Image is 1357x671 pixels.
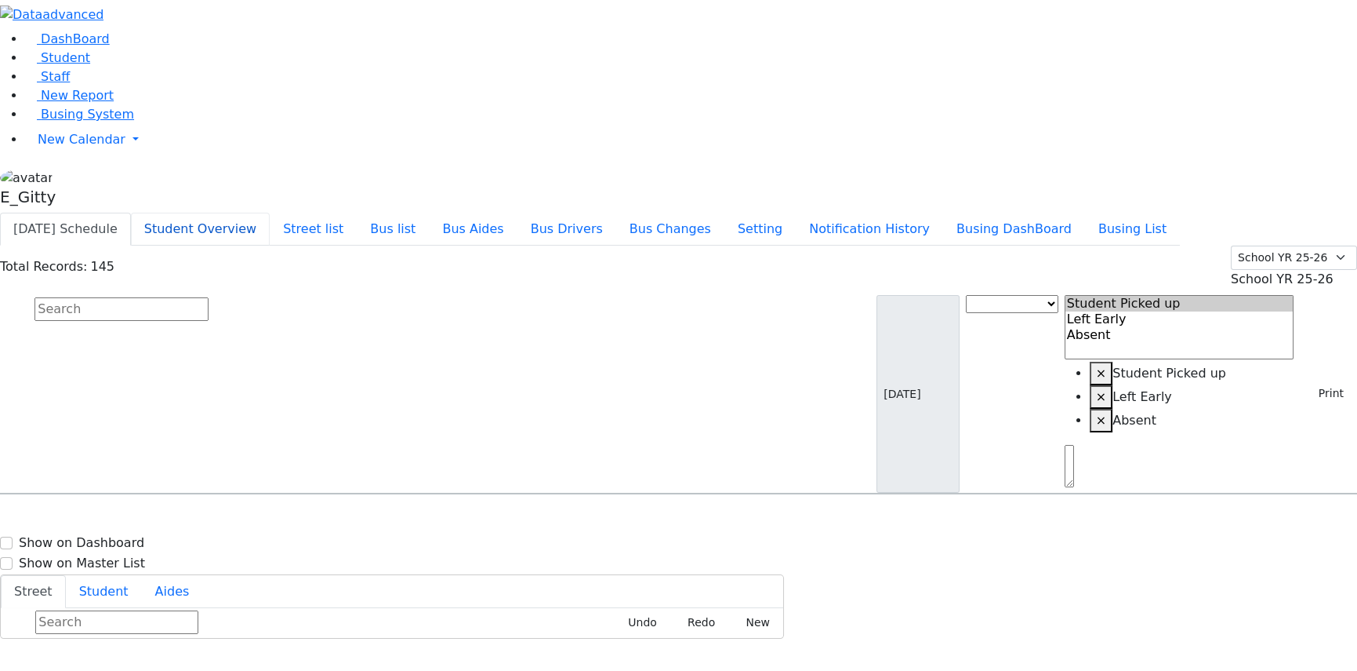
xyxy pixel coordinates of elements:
li: Left Early [1090,385,1294,409]
option: Absent [1065,327,1294,343]
button: Redo [670,611,722,635]
label: Show on Dashboard [19,534,144,552]
span: New Report [41,88,114,103]
span: Left Early [1112,389,1172,404]
option: Left Early [1065,312,1294,327]
button: Student Overview [131,213,270,246]
a: DashBoard [25,31,110,46]
button: Busing List [1085,213,1180,246]
button: Notification History [796,213,943,246]
button: Undo [611,611,664,635]
span: Absent [1112,413,1156,428]
select: Default select example [1231,246,1357,270]
span: New Calendar [38,132,125,147]
button: Setting [724,213,796,246]
button: Bus Aides [429,213,517,246]
button: Remove item [1090,409,1112,432]
a: New Report [25,88,114,103]
span: Student [41,50,90,65]
span: School YR 25-26 [1231,272,1333,286]
li: Student Picked up [1090,362,1294,385]
button: Street list [270,213,357,246]
button: Bus Changes [616,213,724,246]
span: Staff [41,69,70,84]
button: Bus list [357,213,429,246]
label: Show on Master List [19,554,145,573]
button: Busing DashBoard [943,213,1085,246]
span: × [1096,389,1106,404]
option: Student Picked up [1065,296,1294,312]
span: × [1096,413,1106,428]
input: Search [34,297,209,321]
a: Staff [25,69,70,84]
button: Student [66,575,142,608]
button: Bus Drivers [517,213,616,246]
button: Street [1,575,66,608]
li: Absent [1090,409,1294,432]
button: Print [1300,381,1351,406]
a: Busing System [25,107,134,122]
span: Student Picked up [1112,366,1226,381]
textarea: Search [1065,445,1074,487]
button: New [728,611,777,635]
a: New Calendar [25,124,1357,155]
span: Busing System [41,107,134,122]
span: 145 [90,259,114,274]
button: Remove item [1090,385,1112,409]
button: Remove item [1090,362,1112,385]
a: Student [25,50,90,65]
div: Street [1,608,783,638]
span: × [1096,366,1106,381]
button: Aides [142,575,203,608]
input: Search [35,611,198,634]
span: DashBoard [41,31,110,46]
